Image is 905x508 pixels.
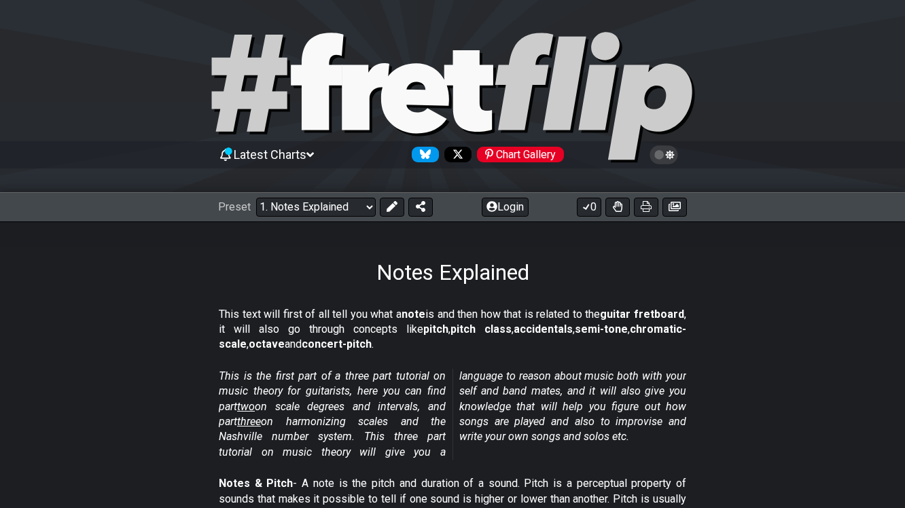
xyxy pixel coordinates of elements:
[472,147,564,162] a: #fretflip at Pinterest
[605,198,630,217] button: Toggle Dexterity for all fretkits
[575,323,628,335] strong: semi-tone
[402,308,425,321] strong: note
[234,147,306,162] span: Latest Charts
[406,147,439,162] a: Follow #fretflip at Bluesky
[514,323,573,335] strong: accidentals
[450,323,512,335] strong: pitch class
[256,198,376,217] select: Preset
[439,147,472,162] a: Follow #fretflip at X
[634,198,658,217] button: Print
[249,338,285,350] strong: octave
[218,200,251,213] span: Preset
[477,147,564,162] div: Chart Gallery
[219,477,293,490] strong: Notes & Pitch
[600,308,684,321] strong: guitar fretboard
[380,198,404,217] button: Edit Preset
[656,149,672,161] span: Toggle light / dark theme
[219,307,686,352] p: This text will first of all tell you what a is and then how that is related to the , it will also...
[237,400,255,413] span: two
[237,415,261,428] span: three
[219,369,686,458] em: This is the first part of a three part tutorial on music theory for guitarists, here you can find...
[577,198,601,217] button: 0
[662,198,687,217] button: Create image
[302,338,372,350] strong: concert-pitch
[408,198,433,217] button: Share Preset
[376,259,529,285] h1: Notes Explained
[423,323,448,335] strong: pitch
[482,198,529,217] button: Login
